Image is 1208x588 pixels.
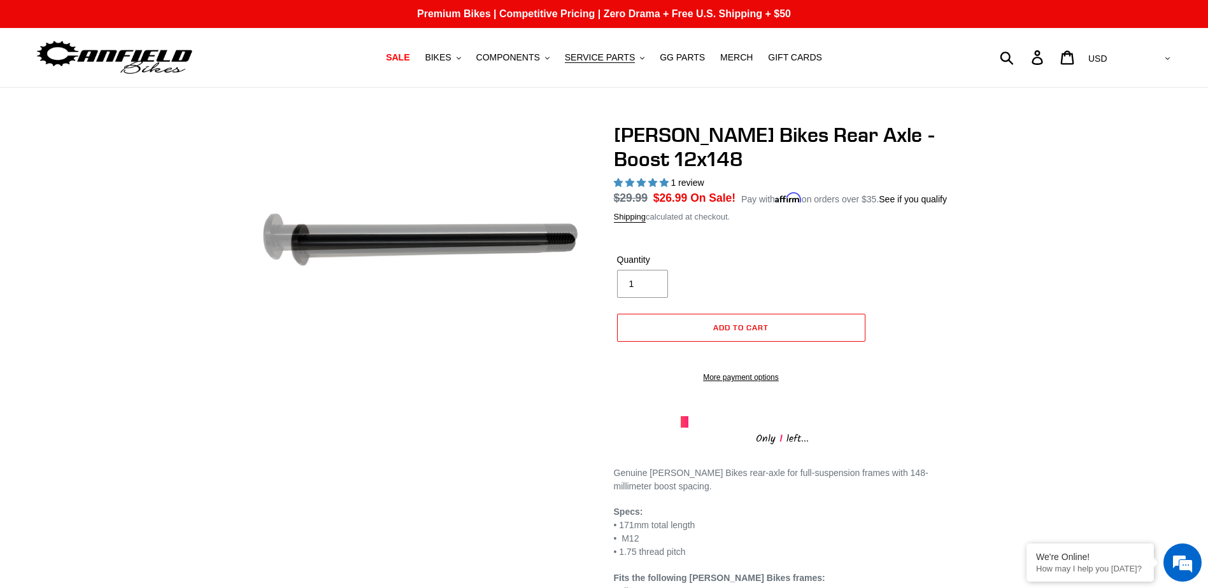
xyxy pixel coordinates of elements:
[614,211,951,223] div: calculated at checkout.
[660,52,705,63] span: GG PARTS
[617,253,738,267] label: Quantity
[476,52,540,63] span: COMPONENTS
[614,123,951,172] h1: [PERSON_NAME] Bikes Rear Axle - Boost 12x148
[690,190,735,206] span: On Sale!
[741,190,947,206] p: Pay with on orders over $35.
[1007,43,1039,71] input: Search
[558,49,651,66] button: SERVICE PARTS
[681,428,885,447] div: Only left...
[720,52,753,63] span: MERCH
[386,52,409,63] span: SALE
[470,49,556,66] button: COMPONENTS
[879,194,947,204] a: See if you qualify - Learn more about Affirm Financing (opens in modal)
[617,314,865,342] button: Add to cart
[713,323,769,332] span: Add to cart
[614,573,825,583] strong: Fits the following [PERSON_NAME] Bikes frames:
[35,38,194,78] img: Canfield Bikes
[614,507,643,517] strong: Specs:
[762,49,828,66] a: GIFT CARDS
[614,192,648,204] s: $29.99
[653,49,711,66] a: GG PARTS
[671,178,704,188] span: 1 review
[617,372,865,383] a: More payment options
[1036,552,1144,562] div: We're Online!
[418,49,467,66] button: BIKES
[614,466,951,493] p: Genuine [PERSON_NAME] Bikes rear-axle for full-suspension frames with 148-millimeter boost spacing.
[614,212,646,223] a: Shipping
[425,52,451,63] span: BIKES
[565,52,635,63] span: SERVICE PARTS
[714,49,759,66] a: MERCH
[653,192,688,204] span: $26.99
[768,52,822,63] span: GIFT CARDS
[776,431,786,447] span: 1
[1036,564,1144,573] p: How may I help you today?
[614,178,671,188] span: 5.00 stars
[775,192,802,203] span: Affirm
[614,505,951,559] p: • 171mm total length • M12 • 1.75 thread pitch
[380,49,416,66] a: SALE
